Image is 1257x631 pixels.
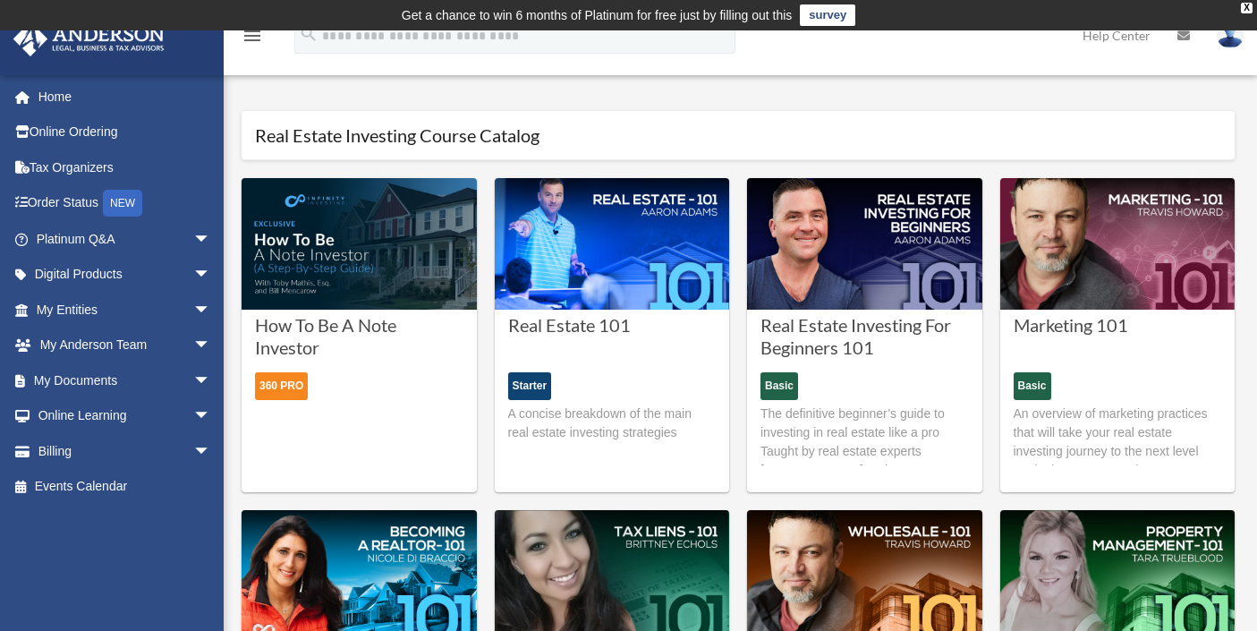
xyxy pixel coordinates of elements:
[13,115,238,150] a: Online Ordering
[242,31,263,47] a: menu
[193,362,229,399] span: arrow_drop_down
[495,178,730,310] img: Real Estate 101 with Aaron Adams
[242,25,263,47] i: menu
[13,185,238,222] a: Order StatusNEW
[193,398,229,435] span: arrow_drop_down
[255,124,1221,146] h1: Real Estate Investing Course Catalog
[193,328,229,364] span: arrow_drop_down
[760,405,969,442] p: The definitive beginner’s guide to investing in real estate like a pro
[13,257,238,293] a: Digital Productsarrow_drop_down
[1014,314,1222,359] a: Marketing 101
[13,221,238,257] a: Platinum Q&Aarrow_drop_down
[747,178,982,310] img: Real Estate Investing for Beginners with Aaron Adams
[402,4,793,26] div: Get a chance to win 6 months of Platinum for free just by filling out this
[13,469,238,505] a: Events Calendar
[13,398,238,434] a: Online Learningarrow_drop_down
[1000,178,1236,310] img: Marketing 101 Course with Travis Howard
[760,372,798,400] div: Basic
[193,221,229,258] span: arrow_drop_down
[760,314,969,359] a: Real Estate Investing For Beginners 101
[760,442,969,499] p: Taught by real estate experts [PERSON_NAME] and [PERSON_NAME]…
[103,190,142,217] div: NEW
[508,405,717,442] p: A concise breakdown of the main real estate investing strategies
[255,372,308,400] div: 360 PRO
[1217,22,1244,48] img: User Pic
[299,24,318,44] i: search
[1014,372,1051,400] div: Basic
[1241,3,1253,13] div: close
[508,372,552,400] div: Starter
[8,21,170,56] img: Anderson Advisors Platinum Portal
[13,362,238,398] a: My Documentsarrow_drop_down
[800,4,855,26] a: survey
[193,257,229,294] span: arrow_drop_down
[13,433,238,469] a: Billingarrow_drop_down
[13,328,238,363] a: My Anderson Teamarrow_drop_down
[193,292,229,328] span: arrow_drop_down
[13,79,238,115] a: Home
[193,433,229,470] span: arrow_drop_down
[13,149,238,185] a: Tax Organizers
[13,292,238,328] a: My Entitiesarrow_drop_down
[255,314,463,359] a: How To Be A Note Investor
[508,314,717,359] a: Real Estate 101
[1014,405,1222,480] p: An overview of marketing practices that will take your real estate investing journey to the next ...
